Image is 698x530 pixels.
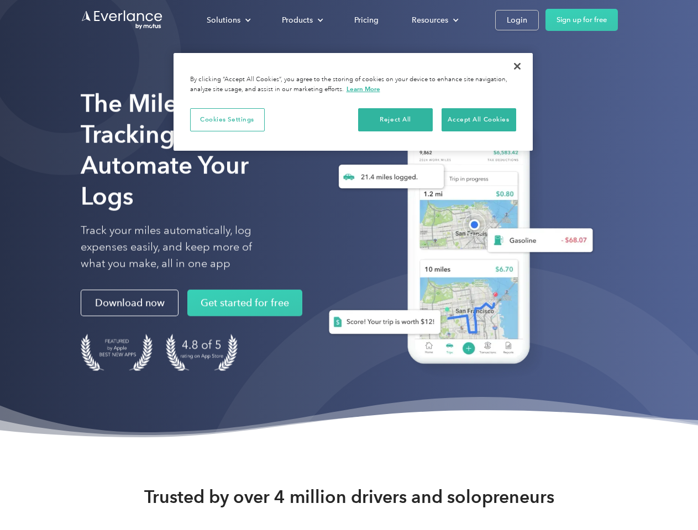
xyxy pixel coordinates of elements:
p: Track your miles automatically, log expenses easily, and keep more of what you make, all in one app [81,222,278,272]
div: Cookie banner [174,53,533,151]
div: Products [271,10,332,30]
a: Pricing [343,10,390,30]
div: Resources [412,13,448,27]
div: Privacy [174,53,533,151]
a: Download now [81,290,179,316]
a: Get started for free [187,290,302,316]
img: Everlance, mileage tracker app, expense tracking app [311,105,602,380]
a: More information about your privacy, opens in a new tab [347,85,380,93]
button: Cookies Settings [190,108,265,131]
a: Login [495,10,539,30]
strong: Trusted by over 4 million drivers and solopreneurs [144,486,554,508]
div: Login [507,13,527,27]
div: Pricing [354,13,379,27]
button: Reject All [358,108,433,131]
img: 4.9 out of 5 stars on the app store [166,334,238,371]
button: Accept All Cookies [442,108,516,131]
a: Sign up for free [545,9,618,31]
div: Products [282,13,313,27]
div: Resources [401,10,468,30]
img: Badge for Featured by Apple Best New Apps [81,334,153,371]
div: By clicking “Accept All Cookies”, you agree to the storing of cookies on your device to enhance s... [190,75,516,94]
div: Solutions [196,10,260,30]
div: Solutions [207,13,240,27]
button: Close [505,54,529,78]
a: Go to homepage [81,9,164,30]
